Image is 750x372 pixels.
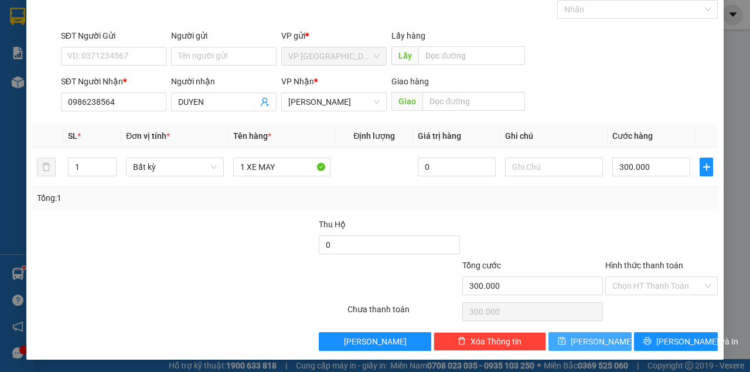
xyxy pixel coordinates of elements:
th: Ghi chú [500,125,608,148]
span: Định lượng [353,131,395,141]
div: Người nhận [171,75,277,88]
div: Tổng: 1 [37,192,291,204]
input: Dọc đường [422,92,524,111]
span: SL [68,131,77,141]
input: VD: Bàn, Ghế [233,158,331,176]
span: [PERSON_NAME] [344,335,407,348]
input: Ghi Chú [505,158,603,176]
span: printer [643,337,652,346]
span: Giao hàng [391,77,429,86]
button: save[PERSON_NAME] [548,332,632,351]
div: Người gửi [171,29,277,42]
div: VP gửi [281,29,387,42]
span: Đơn vị tính [126,131,170,141]
button: delete [37,158,56,176]
span: Xóa Thông tin [471,335,521,348]
div: SĐT Người Gửi [61,29,166,42]
span: [PERSON_NAME] và In [656,335,738,348]
label: Hình thức thanh toán [605,261,683,270]
div: Chưa thanh toán [346,303,461,323]
span: delete [458,337,466,346]
span: Bất kỳ [133,158,217,176]
span: Tổng cước [462,261,501,270]
span: Cước hàng [612,131,653,141]
button: printer[PERSON_NAME] và In [634,332,718,351]
span: Lấy [391,46,418,65]
button: plus [700,158,713,176]
span: VP Phan Thiết [288,93,380,111]
input: 0 [418,158,496,176]
span: Giá trị hàng [418,131,461,141]
span: user-add [260,97,270,107]
button: [PERSON_NAME] [319,332,431,351]
input: Dọc đường [418,46,524,65]
span: Thu Hộ [319,220,346,229]
span: save [558,337,566,346]
span: Tên hàng [233,131,271,141]
span: VP Nhận [281,77,314,86]
span: [PERSON_NAME] [571,335,633,348]
span: plus [700,162,712,172]
span: VP Sài Gòn [288,47,380,65]
div: SĐT Người Nhận [61,75,166,88]
button: deleteXóa Thông tin [434,332,546,351]
span: Giao [391,92,422,111]
span: Lấy hàng [391,31,425,40]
